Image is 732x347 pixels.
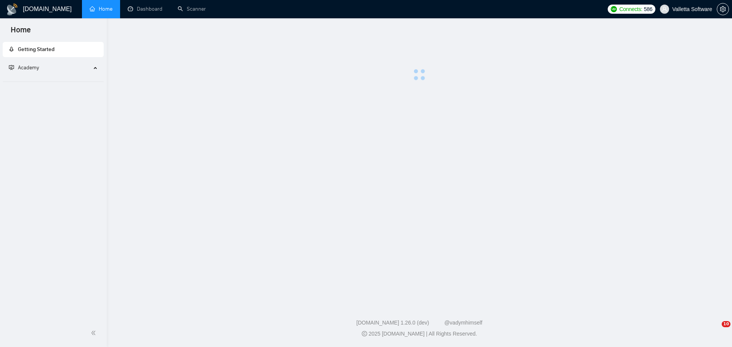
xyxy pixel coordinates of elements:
a: searchScanner [178,6,206,12]
span: Academy [18,64,39,71]
span: double-left [91,329,98,337]
a: [DOMAIN_NAME] 1.26.0 (dev) [356,320,429,326]
a: homeHome [90,6,112,12]
span: Getting Started [18,46,55,53]
span: user [662,6,667,12]
li: Academy Homepage [3,78,104,83]
span: setting [717,6,729,12]
span: 10 [722,321,730,327]
span: Connects: [619,5,642,13]
span: 586 [644,5,652,13]
span: fund-projection-screen [9,65,14,70]
a: dashboardDashboard [128,6,162,12]
a: @vadymhimself [444,320,482,326]
li: Getting Started [3,42,104,57]
a: setting [717,6,729,12]
span: copyright [362,331,367,336]
img: upwork-logo.png [611,6,617,12]
span: rocket [9,46,14,52]
img: logo [6,3,18,16]
span: Home [5,24,37,40]
div: 2025 [DOMAIN_NAME] | All Rights Reserved. [113,330,726,338]
iframe: Intercom live chat [706,321,724,339]
button: setting [717,3,729,15]
span: Academy [9,64,39,71]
